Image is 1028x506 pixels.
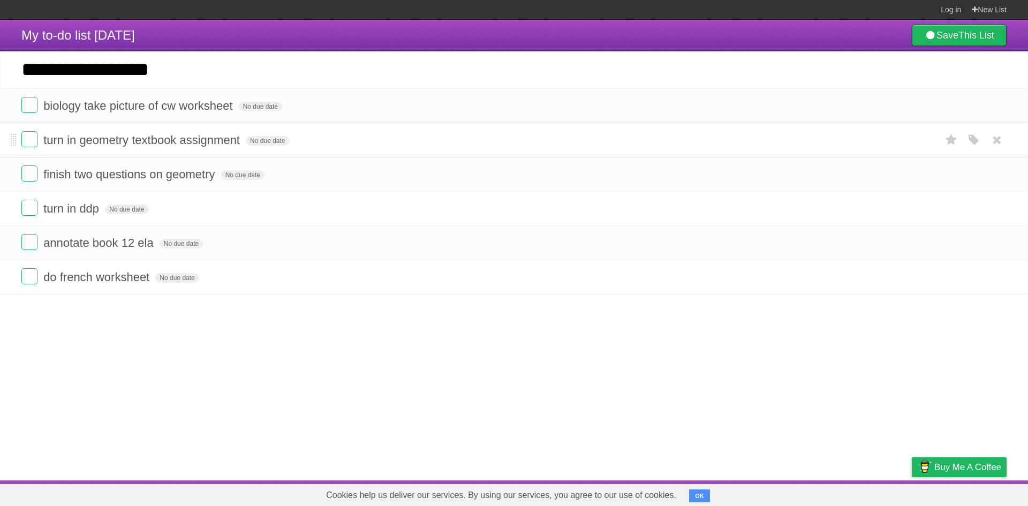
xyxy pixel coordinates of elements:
[898,483,926,503] a: Privacy
[21,97,37,113] label: Done
[21,28,135,42] span: My to-do list [DATE]
[43,236,156,250] span: annotate book 12 ela
[21,200,37,216] label: Done
[43,99,235,112] span: biology take picture of cw worksheet
[221,170,264,180] span: No due date
[105,205,148,214] span: No due date
[689,489,710,502] button: OK
[912,25,1007,46] a: SaveThis List
[861,483,885,503] a: Terms
[315,485,687,506] span: Cookies help us deliver our services. By using our services, you agree to our use of cookies.
[239,102,282,111] span: No due date
[941,131,962,149] label: Star task
[21,268,37,284] label: Done
[43,168,217,181] span: finish two questions on geometry
[246,136,289,146] span: No due date
[43,270,152,284] span: do french worksheet
[43,133,243,147] span: turn in geometry textbook assignment
[21,165,37,182] label: Done
[934,458,1001,477] span: Buy me a coffee
[805,483,848,503] a: Developers
[21,131,37,147] label: Done
[939,483,1007,503] a: Suggest a feature
[917,458,932,476] img: Buy me a coffee
[769,483,792,503] a: About
[160,239,203,248] span: No due date
[21,234,37,250] label: Done
[43,202,102,215] span: turn in ddp
[912,457,1007,477] a: Buy me a coffee
[155,273,199,283] span: No due date
[958,30,994,41] b: This List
